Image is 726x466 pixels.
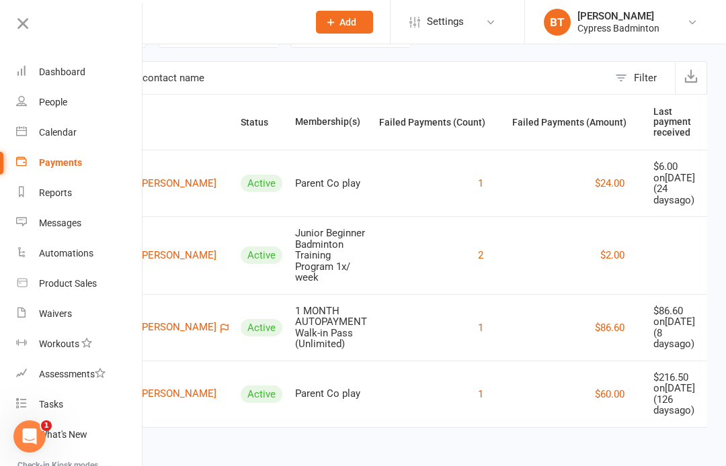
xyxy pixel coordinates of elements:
div: $6.00 on [DATE] [653,161,695,183]
div: Active [241,175,282,192]
div: ( 126 days ago) [653,394,695,416]
span: Failed Payments (Amount) [512,117,641,128]
div: Calendar [39,127,77,138]
a: People [16,87,143,118]
div: $86.60 on [DATE] [653,306,695,328]
div: Junior Beginner Badminton Training Program 1x/ week [295,228,367,283]
div: ( 8 days ago) [653,328,695,350]
a: Tasks [16,389,143,420]
a: Reports [16,178,143,208]
div: Parent Co play [295,178,367,189]
span: Status [241,117,283,128]
button: $60.00 [595,386,624,402]
button: $24.00 [595,175,624,191]
span: Settings [427,7,464,37]
span: Add [339,17,356,28]
div: Assessments [39,369,106,379]
a: Product Sales [16,269,143,299]
div: Automations [39,248,93,259]
a: Dhawal Chhalani[PERSON_NAME] [97,168,216,199]
div: People [39,97,67,107]
a: Dashboard [16,57,143,87]
a: Automations [16,238,143,269]
a: Calendar [16,118,143,148]
button: $2.00 [600,247,624,263]
div: Active [241,319,282,336]
div: Waivers [39,308,72,319]
div: Product Sales [39,278,97,289]
div: Messages [39,218,81,228]
button: 1 [478,175,483,191]
button: 2 [478,247,483,263]
input: Search... [79,13,298,32]
input: Search by contact name [65,62,608,94]
a: Messages [16,208,143,238]
div: 1 MONTH AUTOPAYMENT Walk-in Pass (Unlimited) [295,306,367,350]
div: BT [544,9,571,36]
button: Add [316,11,373,34]
a: Waivers [16,299,143,329]
div: Workouts [39,338,79,349]
a: Payments [16,148,143,178]
a: What's New [16,420,143,450]
button: 1 [478,386,483,402]
div: Tasks [39,399,63,410]
button: Failed Payments (Count) [379,114,500,130]
button: Filter [608,62,675,94]
div: What's New [39,429,87,440]
div: Payments [39,157,82,168]
a: Phat Huynh[PERSON_NAME] [97,312,216,343]
a: jun zhu[PERSON_NAME] [97,378,216,410]
div: Active [241,385,282,403]
a: Workouts [16,329,143,359]
div: Dashboard [39,66,85,77]
button: 1 [478,320,483,336]
th: Membership(s) [289,95,373,150]
div: ( 24 days ago) [653,183,695,205]
button: $86.60 [595,320,624,336]
iframe: Intercom live chat [13,420,46,453]
a: R[PERSON_NAME] [97,240,216,271]
div: Filter [634,70,657,86]
th: Last payment received [647,95,701,150]
div: Cypress Badminton [577,22,659,34]
div: Parent Co play [295,388,367,400]
button: Failed Payments (Amount) [512,114,641,130]
button: Status [241,114,283,130]
span: Failed Payments (Count) [379,117,500,128]
span: 1 [41,420,52,431]
div: Reports [39,187,72,198]
div: [PERSON_NAME] [577,10,659,22]
div: $216.50 on [DATE] [653,372,695,394]
div: Active [241,246,282,264]
a: Assessments [16,359,143,389]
